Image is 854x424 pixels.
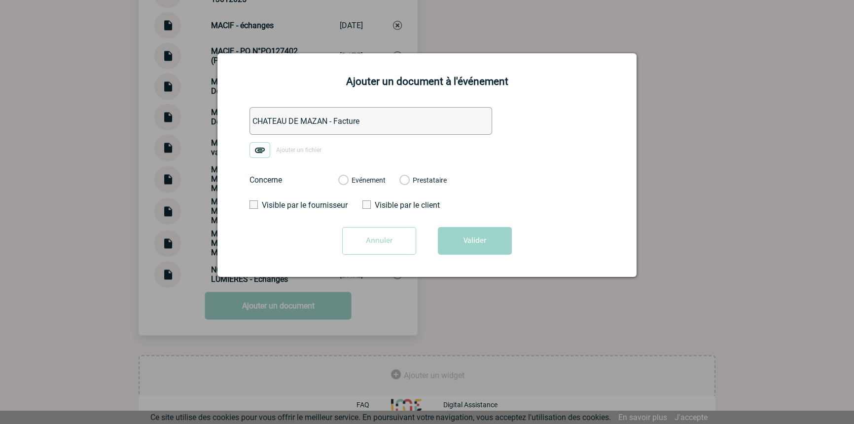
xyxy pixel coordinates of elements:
label: Evénement [338,176,348,185]
span: Ajouter un fichier [276,147,321,154]
label: Visible par le client [362,200,454,210]
input: Désignation [249,107,492,135]
button: Valider [438,227,512,255]
h2: Ajouter un document à l'événement [230,76,624,87]
label: Concerne [249,175,328,185]
input: Annuler [342,227,416,255]
label: Visible par le fournisseur [249,200,341,210]
label: Prestataire [399,176,409,185]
